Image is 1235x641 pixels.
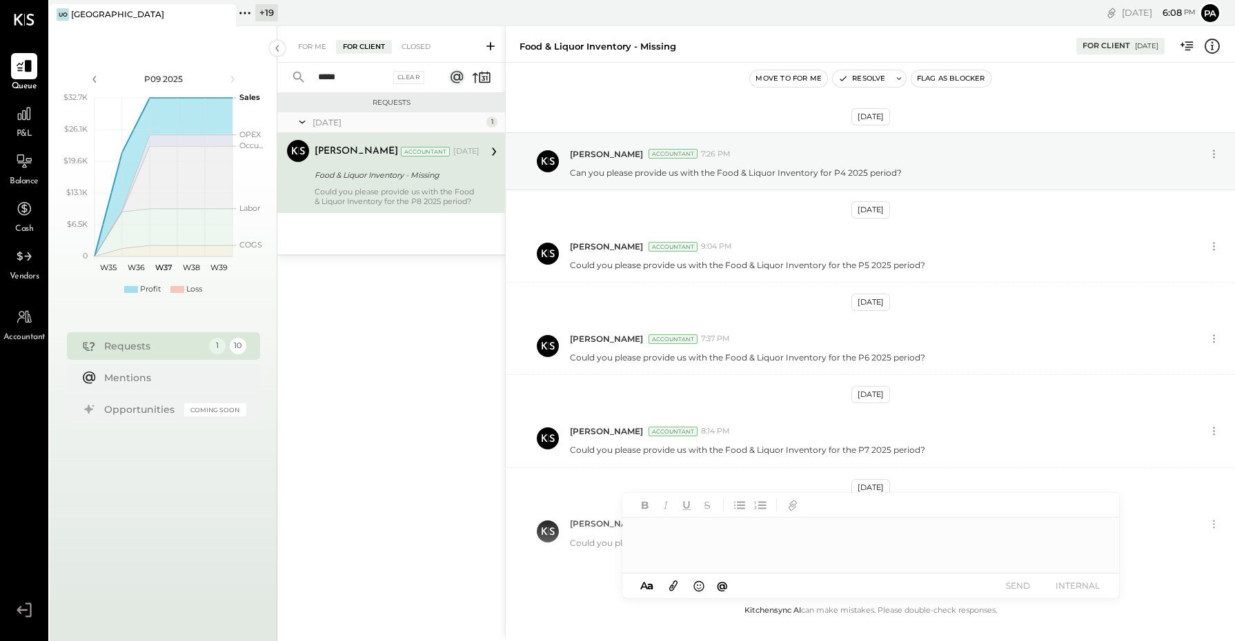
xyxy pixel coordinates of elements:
[851,386,890,403] div: [DATE]
[636,496,654,514] button: Bold
[63,156,88,165] text: $19.6K
[784,496,802,514] button: Add URL
[717,579,728,592] span: @
[1,243,48,283] a: Vendors
[833,70,891,87] button: Resolve
[570,241,643,252] span: [PERSON_NAME]
[239,141,263,150] text: Occu...
[649,242,698,252] div: Accountant
[71,8,164,20] div: [GEOGRAPHIC_DATA]
[520,40,676,53] div: Food & Liquor Inventory - Missing
[701,334,730,345] span: 7:37 PM
[127,263,144,272] text: W36
[239,203,260,213] text: Labor
[1,101,48,141] a: P&L
[315,168,475,182] div: Food & Liquor Inventory - Missing
[851,201,890,218] div: [DATE]
[678,496,695,514] button: Underline
[701,149,731,160] span: 7:26 PM
[570,148,643,160] span: [PERSON_NAME]
[570,352,925,363] p: Could you please provide us with the Food & Liquor Inventory for the P6 2025 period?
[313,116,483,128] div: [DATE]
[64,124,88,134] text: $26.1K
[751,496,769,514] button: Ordered List
[315,145,398,159] div: [PERSON_NAME]
[570,333,643,345] span: [PERSON_NAME]
[698,496,716,514] button: Strikethrough
[209,338,226,354] div: 1
[393,71,425,84] div: Clear
[291,40,333,54] div: For Me
[851,294,890,311] div: [DATE]
[1135,41,1158,51] div: [DATE]
[104,403,177,416] div: Opportunities
[1083,41,1130,52] div: For Client
[750,70,827,87] button: Move to for me
[1105,6,1118,20] div: copy link
[453,146,480,157] div: [DATE]
[570,518,643,529] span: [PERSON_NAME]
[1,53,48,93] a: Queue
[67,219,88,229] text: $6.5K
[713,577,732,594] button: @
[239,92,260,102] text: Sales
[3,332,46,344] span: Accountant
[105,73,222,85] div: P09 2025
[186,284,202,295] div: Loss
[731,496,749,514] button: Unordered List
[991,576,1046,595] button: SEND
[851,479,890,496] div: [DATE]
[1,304,48,344] a: Accountant
[239,130,261,139] text: OPEX
[15,223,33,236] span: Cash
[701,426,730,437] span: 8:14 PM
[851,108,890,125] div: [DATE]
[649,427,698,436] div: Accountant
[1050,576,1105,595] button: INTERNAL
[100,263,117,272] text: W35
[657,496,675,514] button: Italic
[10,271,39,283] span: Vendors
[570,537,926,549] p: Could you please provide us with the Food & Liquor Inventory for the P8 2025 period?
[486,116,497,128] div: 1
[570,425,643,437] span: [PERSON_NAME]
[315,187,480,206] div: Could you please provide us with the Food & Liquor Inventory for the P8 2025 period?
[239,240,262,250] text: COGS
[649,334,698,344] div: Accountant
[395,40,437,54] div: Closed
[12,81,37,93] span: Queue
[1,148,48,188] a: Balance
[104,371,239,385] div: Mentions
[140,284,161,295] div: Profit
[401,147,450,156] div: Accountant
[1,196,48,236] a: Cash
[336,40,392,54] div: For Client
[570,259,925,271] p: Could you please provide us with the Food & Liquor Inventory for the P5 2025 period?
[184,403,246,416] div: Coming Soon
[230,338,246,354] div: 10
[701,241,732,252] span: 9:04 PM
[647,579,653,592] span: a
[255,4,278,21] div: + 19
[636,578,658,593] button: Aa
[57,8,69,21] div: Uo
[155,263,172,272] text: W37
[284,98,498,108] div: Requests
[66,187,88,197] text: $13.1K
[10,176,39,188] span: Balance
[911,70,991,87] button: Flag as Blocker
[1199,2,1221,24] button: Pa
[570,167,902,179] p: Can you please provide us with the Food & Liquor Inventory for P4 2025 period?
[210,263,227,272] text: W39
[63,92,88,102] text: $32.7K
[17,128,32,141] span: P&L
[649,149,698,159] div: Accountant
[182,263,199,272] text: W38
[1122,6,1196,19] div: [DATE]
[570,444,925,456] p: Could you please provide us with the Food & Liquor Inventory for the P7 2025 period?
[104,339,202,353] div: Requests
[83,251,88,261] text: 0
